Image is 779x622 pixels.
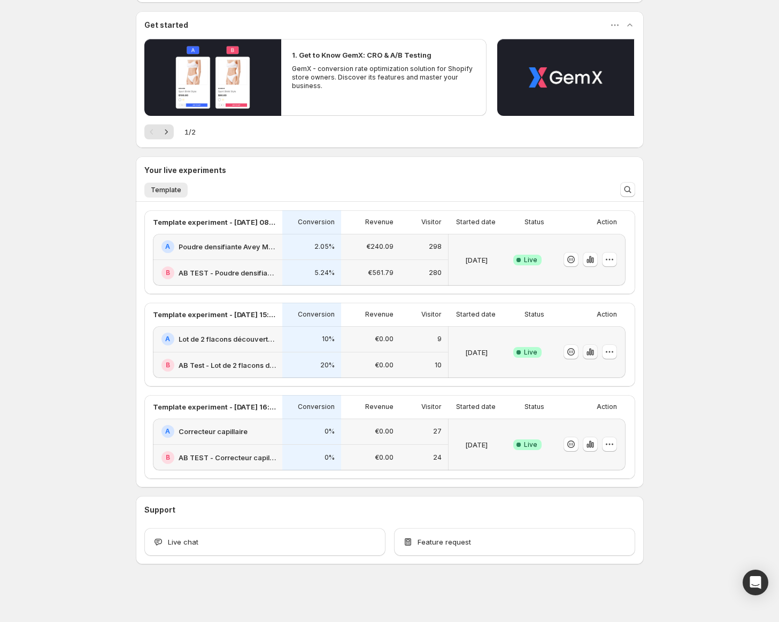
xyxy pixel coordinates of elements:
h2: B [166,361,170,369]
p: 2.05% [314,242,335,251]
h2: 1. Get to Know GemX: CRO & A/B Testing [292,50,431,60]
button: Next [159,124,174,139]
nav: Pagination [144,124,174,139]
h2: Lot de 2 flacons découverte - Poudre densifiante cheveux [179,334,276,344]
p: Template experiment - [DATE] 15:49:14 [153,309,276,320]
p: Visitor [421,310,442,319]
p: 0% [325,453,335,462]
p: 298 [429,242,442,251]
p: €0.00 [375,453,394,462]
p: 9 [437,335,442,343]
p: Conversion [298,218,335,226]
h3: Support [144,505,175,515]
p: €240.09 [366,242,394,251]
h2: Poudre densifiante Avey Marron Clair [179,241,276,252]
span: Live chat [168,537,198,547]
button: Search and filter results [620,182,635,197]
span: Live [524,256,537,264]
p: Started date [456,403,496,411]
button: Play video [144,39,281,116]
h2: B [166,269,170,277]
span: Live [524,348,537,357]
p: Template experiment - [DATE] 16:02:09 [153,401,276,412]
p: Revenue [365,218,394,226]
p: 24 [433,453,442,462]
p: Visitor [421,403,442,411]
span: Template [151,186,181,194]
span: 1 / 2 [184,127,196,137]
p: €0.00 [375,427,394,436]
p: Started date [456,218,496,226]
p: Status [525,218,544,226]
div: Open Intercom Messenger [743,570,768,595]
p: €0.00 [375,335,394,343]
p: 20% [320,361,335,369]
h2: Correcteur capillaire [179,426,248,437]
h2: AB TEST - Correcteur capillaire [179,452,276,463]
p: Template experiment - [DATE] 08:00:53 [153,217,276,227]
span: Feature request [418,537,471,547]
p: Action [597,310,617,319]
p: €561.79 [368,269,394,277]
h3: Get started [144,20,188,30]
p: Status [525,310,544,319]
button: Play video [497,39,634,116]
p: Visitor [421,218,442,226]
p: 0% [325,427,335,436]
span: Live [524,440,537,449]
p: [DATE] [465,347,488,358]
p: Conversion [298,310,335,319]
p: [DATE] [465,439,488,450]
h2: B [166,453,170,462]
p: Conversion [298,403,335,411]
p: [DATE] [465,255,488,265]
p: 27 [433,427,442,436]
p: GemX - conversion rate optimization solution for Shopify store owners. Discover its features and ... [292,65,476,90]
p: Action [597,218,617,226]
p: Revenue [365,403,394,411]
h2: A [165,335,170,343]
p: Revenue [365,310,394,319]
h3: Your live experiments [144,165,226,176]
p: 10 [435,361,442,369]
p: Status [525,403,544,411]
h2: A [165,242,170,251]
p: 10% [322,335,335,343]
p: €0.00 [375,361,394,369]
h2: AB Test - Lot de 2 flacons découverte - Poudre densifiante cheveux [179,360,276,371]
p: 5.24% [314,269,335,277]
h2: A [165,427,170,436]
p: 280 [429,269,442,277]
h2: AB TEST - Poudre densifiante Avey Marron Clair [179,267,276,278]
p: Started date [456,310,496,319]
p: Action [597,403,617,411]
